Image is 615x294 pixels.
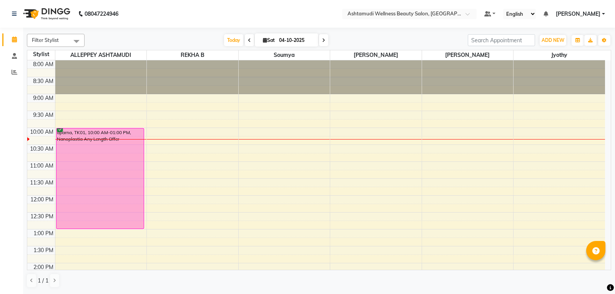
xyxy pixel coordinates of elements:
[261,37,277,43] span: Sat
[32,111,55,119] div: 9:30 AM
[28,179,55,187] div: 11:30 AM
[32,77,55,85] div: 8:30 AM
[32,229,55,238] div: 1:00 PM
[29,213,55,221] div: 12:30 PM
[277,35,315,46] input: 2025-10-04
[28,162,55,170] div: 11:00 AM
[28,145,55,153] div: 10:30 AM
[32,37,59,43] span: Filter Stylist
[32,60,55,68] div: 8:00 AM
[583,263,607,286] iframe: chat widget
[57,128,144,229] div: aparna, TK01, 10:00 AM-01:00 PM, Nanoplastia Any Length Offer
[239,50,330,60] span: Soumya
[20,3,72,25] img: logo
[32,263,55,271] div: 2:00 PM
[32,246,55,254] div: 1:30 PM
[85,3,118,25] b: 08047224946
[224,34,243,46] span: Today
[330,50,422,60] span: [PERSON_NAME]
[28,128,55,136] div: 10:00 AM
[422,50,514,60] span: [PERSON_NAME]
[556,10,600,18] span: [PERSON_NAME]
[540,35,566,46] button: ADD NEW
[27,50,55,58] div: Stylist
[32,94,55,102] div: 9:00 AM
[29,196,55,204] div: 12:00 PM
[55,50,147,60] span: ALLEPPEY ASHTAMUDI
[542,37,564,43] span: ADD NEW
[468,34,535,46] input: Search Appointment
[514,50,605,60] span: Jyothy
[147,50,238,60] span: REKHA B
[38,277,48,285] span: 1 / 1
